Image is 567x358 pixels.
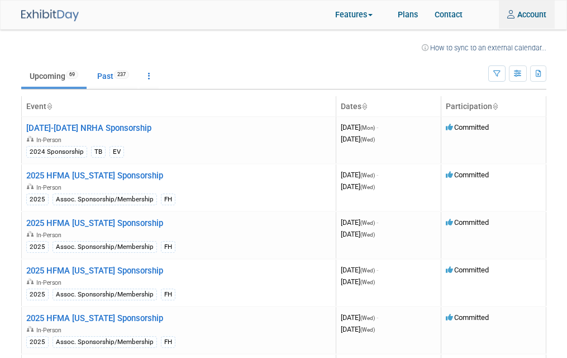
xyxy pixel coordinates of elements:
[341,135,375,143] span: [DATE]
[341,218,378,227] span: [DATE]
[26,123,151,133] a: [DATE]-[DATE] NRHA Sponsorship
[360,327,375,333] span: (Wed)
[36,136,65,144] span: In-Person
[341,266,378,274] span: [DATE]
[360,220,375,226] span: (Wed)
[27,183,34,189] img: In-Person Event
[26,336,49,348] div: 2025
[341,325,375,333] span: [DATE]
[446,218,489,227] span: Committed
[446,313,489,322] span: Committed
[26,194,49,205] div: 2025
[66,70,78,79] span: 69
[360,232,375,238] span: (Wed)
[26,146,87,158] div: 2024 Sponsorship
[377,313,378,322] span: -
[327,2,389,29] a: Features
[26,313,163,323] a: 2025 HFMA [US_STATE] Sponsorship
[360,267,375,274] span: (Wed)
[377,218,378,227] span: -
[360,315,375,321] span: (Wed)
[360,136,375,143] span: (Wed)
[53,241,157,253] div: Assoc. Sponsorship/Membership
[27,279,34,284] img: In-Person Event
[441,96,546,117] th: Participation
[161,289,175,300] div: FH
[27,326,34,332] img: In-Person Event
[46,102,52,111] a: Sort by Event Name
[21,10,79,21] img: ExhibitDay
[27,231,34,237] img: In-Person Event
[36,279,65,286] span: In-Person
[341,171,378,179] span: [DATE]
[21,96,336,117] th: Event
[26,171,163,181] a: 2025 HFMA [US_STATE] Sponsorship
[336,96,441,117] th: Dates
[341,123,378,131] span: [DATE]
[499,1,555,29] a: Account
[377,171,378,179] span: -
[21,65,87,87] a: Upcoming69
[26,289,49,300] div: 2025
[361,102,367,111] a: Sort by Start Date
[27,136,34,142] img: In-Person Event
[341,313,378,322] span: [DATE]
[360,125,375,131] span: (Mon)
[114,70,129,79] span: 237
[492,102,498,111] a: Sort by Participation Type
[36,327,65,334] span: In-Person
[360,172,375,178] span: (Wed)
[26,218,163,228] a: 2025 HFMA [US_STATE] Sponsorship
[161,241,175,253] div: FH
[53,194,157,205] div: Assoc. Sponsorship/Membership
[426,1,471,29] a: Contact
[36,232,65,239] span: In-Person
[446,123,489,131] span: Committed
[89,65,137,87] a: Past237
[109,146,124,158] div: EV
[161,194,175,205] div: FH
[360,279,375,285] span: (Wed)
[446,171,489,179] span: Committed
[341,230,375,238] span: [DATE]
[341,182,375,191] span: [DATE]
[53,289,157,300] div: Assoc. Sponsorship/Membership
[446,266,489,274] span: Committed
[161,336,175,348] div: FH
[389,1,426,29] a: Plans
[341,277,375,286] span: [DATE]
[360,184,375,190] span: (Wed)
[36,184,65,191] span: In-Person
[53,336,157,348] div: Assoc. Sponsorship/Membership
[91,146,106,158] div: TB
[422,44,546,52] a: How to sync to an external calendar...
[377,123,378,131] span: -
[26,266,163,276] a: 2025 HFMA [US_STATE] Sponsorship
[26,241,49,253] div: 2025
[377,266,378,274] span: -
